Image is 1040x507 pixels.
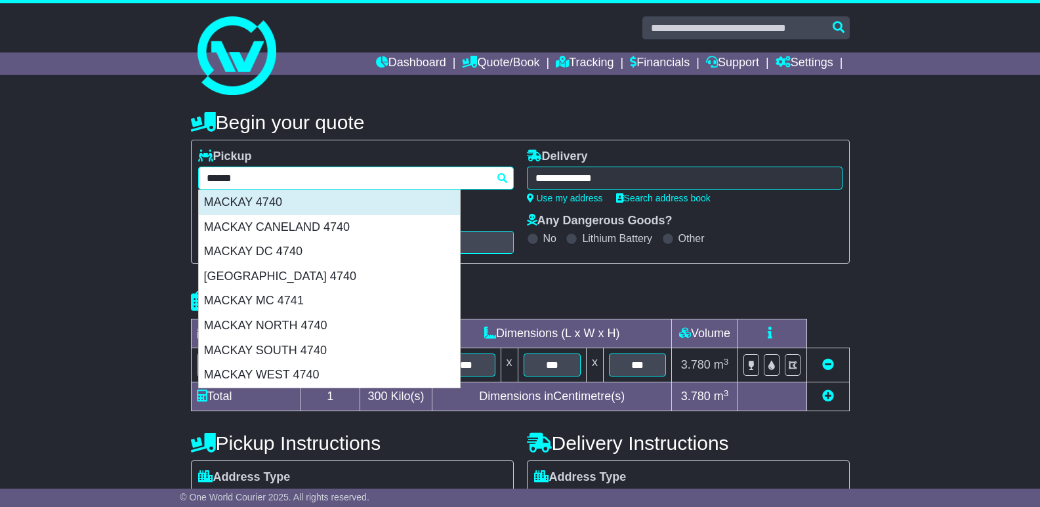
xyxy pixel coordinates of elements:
[527,193,603,203] a: Use my address
[681,358,711,371] span: 3.780
[199,314,460,338] div: MACKAY NORTH 4740
[199,264,460,289] div: [GEOGRAPHIC_DATA] 4740
[432,382,672,411] td: Dimensions in Centimetre(s)
[180,492,369,502] span: © One World Courier 2025. All rights reserved.
[706,52,759,75] a: Support
[368,390,388,403] span: 300
[432,319,672,348] td: Dimensions (L x W x H)
[191,432,514,454] h4: Pickup Instructions
[462,52,539,75] a: Quote/Book
[681,390,711,403] span: 3.780
[678,232,705,245] label: Other
[199,363,460,388] div: MACKAY WEST 4740
[586,348,603,382] td: x
[672,319,738,348] td: Volume
[543,232,556,245] label: No
[199,338,460,363] div: MACKAY SOUTH 4740
[191,319,301,348] td: Type
[301,382,360,411] td: 1
[822,358,834,371] a: Remove this item
[198,150,252,164] label: Pickup
[724,357,729,367] sup: 3
[191,291,356,312] h4: Package details |
[714,358,729,371] span: m
[191,112,850,133] h4: Begin your quote
[582,232,652,245] label: Lithium Battery
[616,193,711,203] a: Search address book
[556,52,614,75] a: Tracking
[191,382,301,411] td: Total
[822,390,834,403] a: Add new item
[360,382,432,411] td: Kilo(s)
[198,470,291,485] label: Address Type
[534,470,627,485] label: Address Type
[199,215,460,240] div: MACKAY CANELAND 4740
[724,388,729,398] sup: 3
[376,52,446,75] a: Dashboard
[630,52,690,75] a: Financials
[199,190,460,215] div: MACKAY 4740
[527,432,850,454] h4: Delivery Instructions
[199,239,460,264] div: MACKAY DC 4740
[527,150,588,164] label: Delivery
[776,52,833,75] a: Settings
[714,390,729,403] span: m
[527,214,673,228] label: Any Dangerous Goods?
[199,289,460,314] div: MACKAY MC 4741
[501,348,518,382] td: x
